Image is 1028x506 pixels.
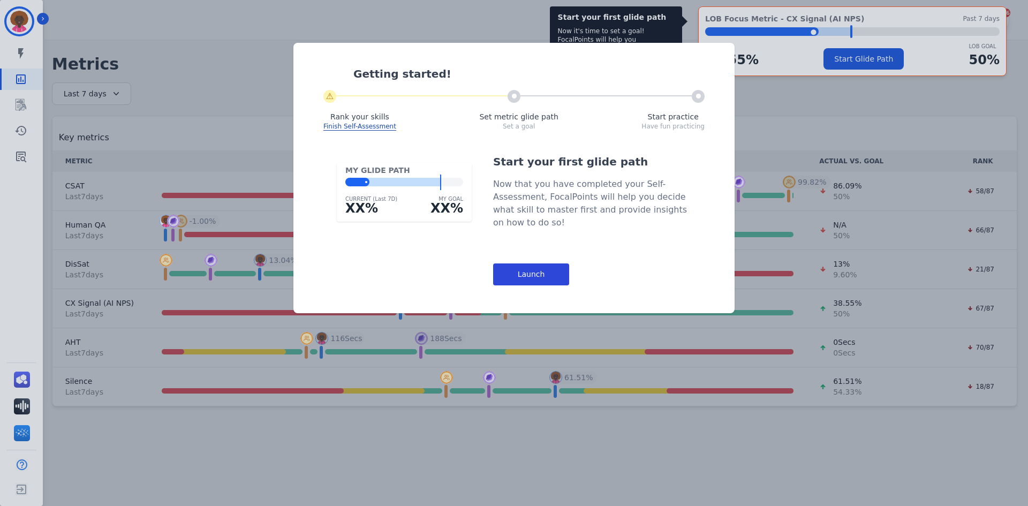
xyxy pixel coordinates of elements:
div: ⚠ [323,90,336,103]
div: Start practice [641,111,705,122]
div: XX% [430,200,463,217]
span: Finish Self-Assessment [323,123,396,131]
div: Have fun practicing [641,122,705,131]
div: Set metric glide path [479,111,558,122]
div: XX% [345,200,397,217]
div: Start your first glide path [493,154,691,169]
div: Rank your skills [323,111,396,122]
div: Set a goal [479,122,558,131]
div: Getting started! [353,66,705,81]
div: Launch [493,263,569,285]
div: Now that you have completed your Self-Assessment, FocalPoints will help you decide what skill to ... [493,178,691,229]
div: MY GLIDE PATH [345,165,463,176]
div: CURRENT (Last 7D) [345,195,397,203]
div: MY GOAL [430,195,463,203]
